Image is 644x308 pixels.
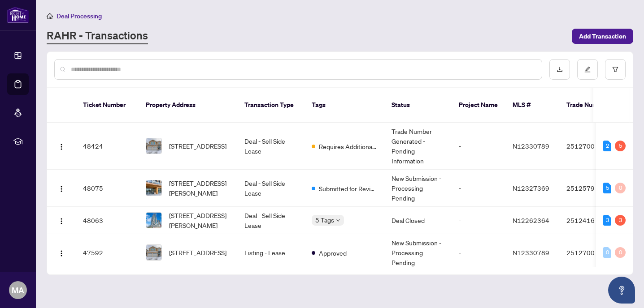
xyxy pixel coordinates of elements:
[603,215,611,226] div: 3
[58,185,65,192] img: Logo
[146,245,161,260] img: thumbnail-img
[505,88,559,123] th: MLS #
[452,207,505,234] td: -
[169,248,226,257] span: [STREET_ADDRESS]
[57,12,102,20] span: Deal Processing
[513,248,549,257] span: N12330789
[54,213,69,227] button: Logo
[237,88,305,123] th: Transaction Type
[577,59,598,80] button: edit
[54,139,69,153] button: Logo
[615,183,626,193] div: 0
[237,234,305,271] td: Listing - Lease
[169,141,226,151] span: [STREET_ADDRESS]
[513,184,549,192] span: N12327369
[7,7,29,23] img: logo
[549,59,570,80] button: download
[169,178,230,198] span: [STREET_ADDRESS][PERSON_NAME]
[615,215,626,226] div: 3
[608,277,635,304] button: Open asap
[237,123,305,170] td: Deal - Sell Side Lease
[452,88,505,123] th: Project Name
[584,66,591,73] span: edit
[559,88,622,123] th: Trade Number
[557,66,563,73] span: download
[76,170,139,207] td: 48075
[319,184,377,193] span: Submitted for Review
[146,213,161,228] img: thumbnail-img
[559,207,622,234] td: 2512416
[559,170,622,207] td: 2512579
[76,207,139,234] td: 48063
[612,66,618,73] span: filter
[605,59,626,80] button: filter
[572,29,633,44] button: Add Transaction
[384,123,452,170] td: Trade Number Generated - Pending Information
[76,123,139,170] td: 48424
[319,248,347,258] span: Approved
[58,143,65,150] img: Logo
[58,218,65,225] img: Logo
[139,88,237,123] th: Property Address
[336,218,340,222] span: down
[603,183,611,193] div: 5
[452,170,505,207] td: -
[54,181,69,195] button: Logo
[603,247,611,258] div: 0
[384,88,452,123] th: Status
[76,88,139,123] th: Ticket Number
[384,234,452,271] td: New Submission - Processing Pending
[76,234,139,271] td: 47592
[319,141,377,151] span: Requires Additional Docs
[559,123,622,170] td: 2512700
[54,245,69,260] button: Logo
[305,88,384,123] th: Tags
[452,234,505,271] td: -
[384,207,452,234] td: Deal Closed
[559,234,622,271] td: 2512700
[58,250,65,257] img: Logo
[384,170,452,207] td: New Submission - Processing Pending
[169,210,230,230] span: [STREET_ADDRESS][PERSON_NAME]
[315,215,334,225] span: 5 Tags
[47,13,53,19] span: home
[47,28,148,44] a: RAHR - Transactions
[146,138,161,154] img: thumbnail-img
[579,29,626,43] span: Add Transaction
[237,170,305,207] td: Deal - Sell Side Lease
[513,216,549,224] span: N12262364
[615,247,626,258] div: 0
[146,180,161,196] img: thumbnail-img
[237,207,305,234] td: Deal - Sell Side Lease
[603,141,611,151] div: 2
[615,141,626,151] div: 5
[452,123,505,170] td: -
[12,284,24,296] span: MA
[513,142,549,150] span: N12330789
